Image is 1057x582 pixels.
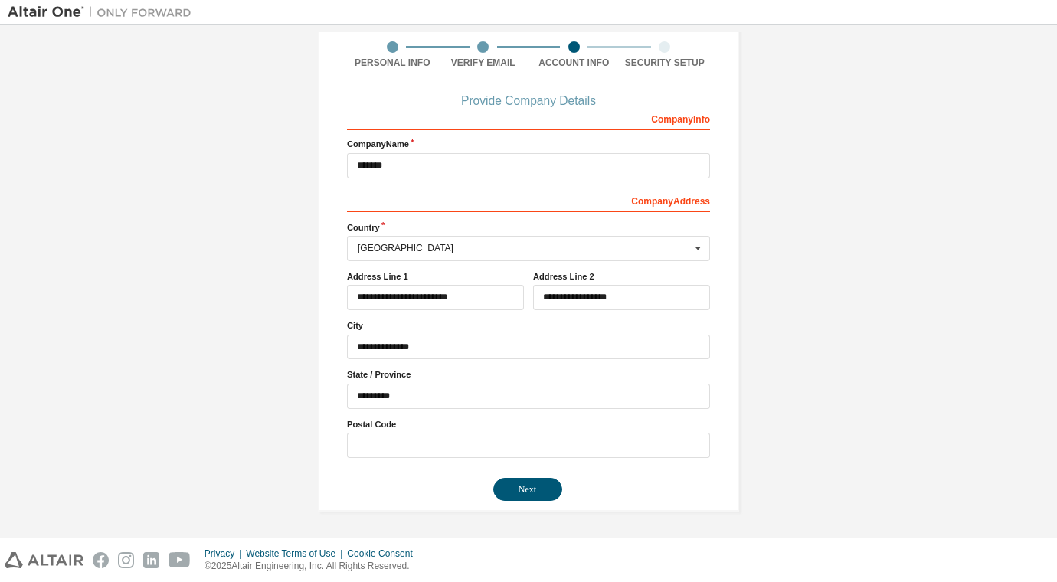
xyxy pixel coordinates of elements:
[93,552,109,568] img: facebook.svg
[347,548,421,560] div: Cookie Consent
[347,418,710,430] label: Postal Code
[5,552,83,568] img: altair_logo.svg
[118,552,134,568] img: instagram.svg
[528,57,620,69] div: Account Info
[347,96,710,106] div: Provide Company Details
[347,270,524,283] label: Address Line 1
[347,106,710,130] div: Company Info
[246,548,347,560] div: Website Terms of Use
[347,319,710,332] label: City
[493,478,562,501] button: Next
[533,270,710,283] label: Address Line 2
[205,560,422,573] p: © 2025 Altair Engineering, Inc. All Rights Reserved.
[205,548,246,560] div: Privacy
[358,244,691,253] div: [GEOGRAPHIC_DATA]
[347,221,710,234] label: Country
[347,368,710,381] label: State / Province
[143,552,159,568] img: linkedin.svg
[169,552,191,568] img: youtube.svg
[347,57,438,69] div: Personal Info
[8,5,199,20] img: Altair One
[347,138,710,150] label: Company Name
[620,57,711,69] div: Security Setup
[347,188,710,212] div: Company Address
[438,57,529,69] div: Verify Email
